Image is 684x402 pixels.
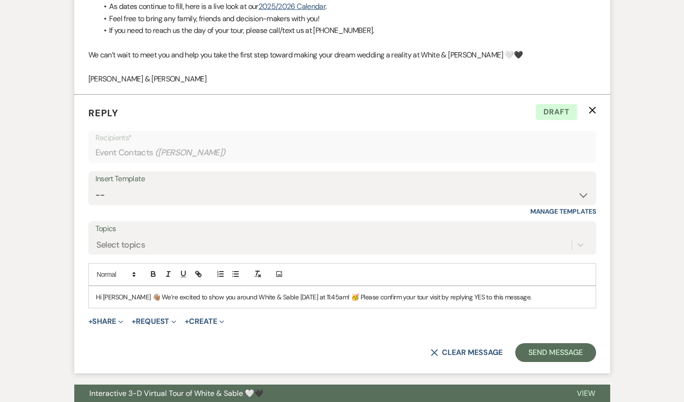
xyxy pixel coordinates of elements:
[185,318,224,325] button: Create
[536,104,577,120] span: Draft
[96,292,589,302] p: Hi [PERSON_NAME] 👋🏽 We’re excited to show you around White & Sable [DATE] at 11:45am! 🥳 Please co...
[515,343,596,362] button: Send Message
[530,207,596,216] a: Manage Templates
[89,388,264,398] span: Interactive 3-D Virtual Tour of White & Sable 🤍🖤
[88,318,93,325] span: +
[155,146,226,159] span: ( [PERSON_NAME] )
[98,0,596,13] li: As dates continue to fill, here is a live look at our .
[95,144,589,162] div: Event Contacts
[98,24,596,37] li: If you need to reach us the day of your tour, please call/text us at [PHONE_NUMBER].
[259,1,325,11] a: 2025/2026 Calendar
[95,172,589,186] div: Insert Template
[577,388,595,398] span: View
[96,238,145,251] div: Select topics
[95,132,589,144] p: Recipients*
[98,13,596,25] li: Feel free to bring any family, friends and decision-makers with you!
[431,349,502,356] button: Clear message
[95,222,589,236] label: Topics
[132,318,136,325] span: +
[132,318,176,325] button: Request
[88,107,118,119] span: Reply
[88,73,596,85] p: [PERSON_NAME] & [PERSON_NAME]
[88,49,596,61] p: We can’t wait to meet you and help you take the first step toward making your dream wedding a rea...
[88,318,124,325] button: Share
[185,318,189,325] span: +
